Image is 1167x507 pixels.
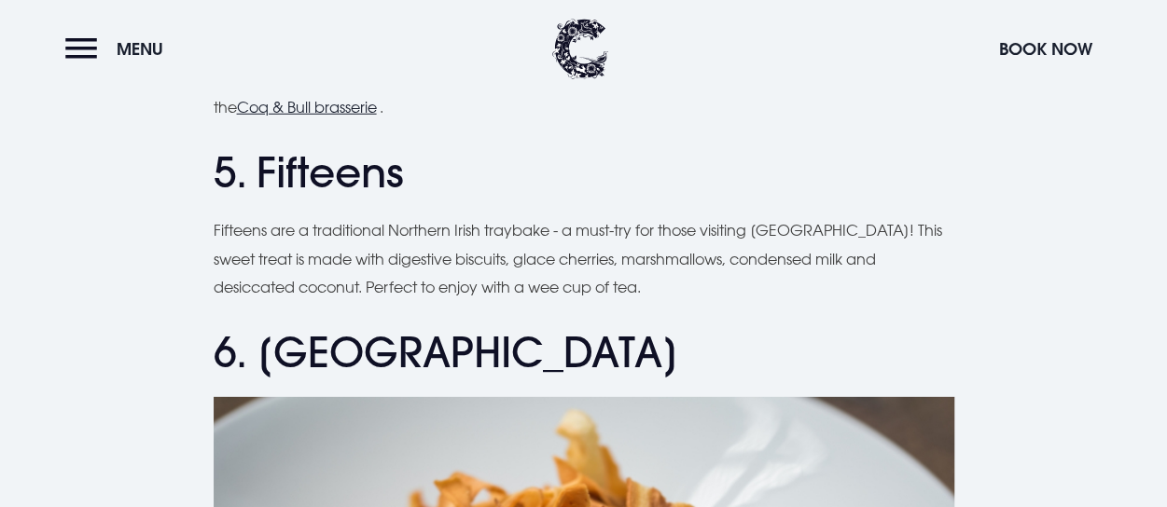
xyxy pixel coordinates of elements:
span: Menu [117,38,163,60]
h2: 6. [GEOGRAPHIC_DATA] [214,328,954,377]
a: Coq & Bull brasserie [237,98,377,116]
img: Clandeboye Lodge [552,19,608,79]
button: Book Now [990,29,1102,69]
button: Menu [65,29,173,69]
p: Fifteens are a traditional Northern Irish traybake - a must-try for those visiting [GEOGRAPHIC_DA... [214,216,954,301]
h2: 5. Fifteens [214,148,954,198]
